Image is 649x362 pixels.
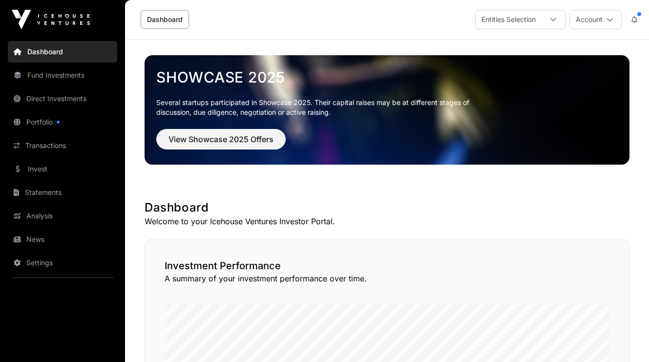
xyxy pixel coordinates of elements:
p: A summary of your investment performance over time. [165,273,609,284]
a: Analysis [8,205,117,227]
iframe: Chat Widget [600,315,649,362]
button: Account [569,10,622,29]
img: Showcase 2025 [145,55,629,165]
a: Transactions [8,135,117,156]
p: Several startups participated in Showcase 2025. Their capital raises may be at different stages o... [156,98,484,117]
a: Portfolio [8,111,117,133]
button: View Showcase 2025 Offers [156,129,286,149]
a: Settings [8,252,117,274]
h1: Dashboard [145,200,629,215]
img: Icehouse Ventures Logo [12,10,90,29]
a: Direct Investments [8,88,117,109]
div: Entities Selection [476,10,542,29]
h2: Investment Performance [165,259,609,273]
a: Dashboard [8,41,117,63]
a: Showcase 2025 [156,68,618,86]
a: Fund Investments [8,64,117,86]
a: Invest [8,158,117,180]
a: Dashboard [141,10,189,29]
p: Welcome to your Icehouse Ventures Investor Portal. [145,215,629,227]
a: View Showcase 2025 Offers [156,139,286,149]
a: Statements [8,182,117,203]
a: News [8,229,117,250]
span: View Showcase 2025 Offers [168,133,273,145]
